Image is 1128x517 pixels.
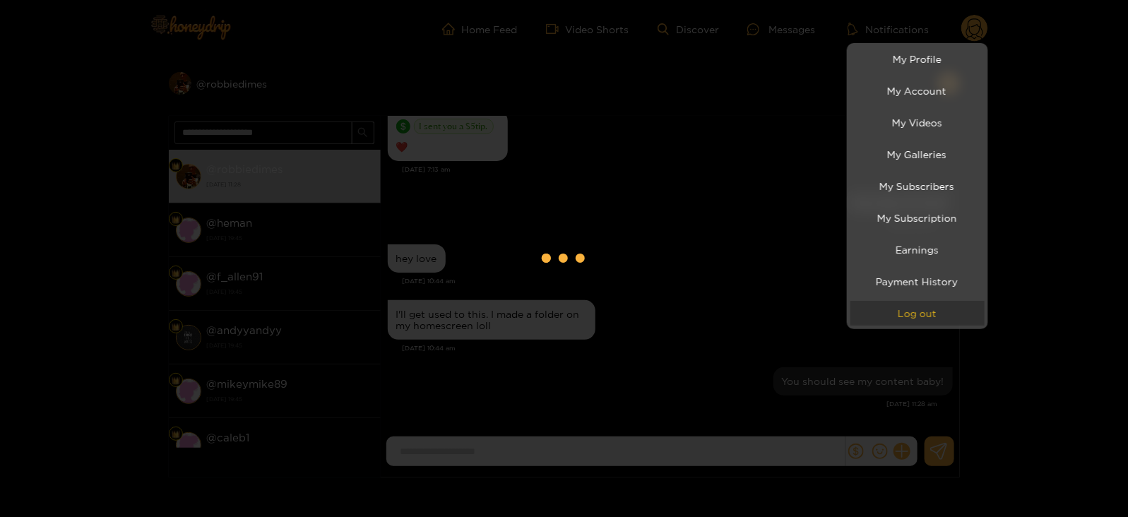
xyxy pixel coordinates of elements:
a: My Profile [850,47,985,71]
a: My Subscription [850,206,985,230]
a: Earnings [850,237,985,262]
button: Log out [850,301,985,326]
a: My Account [850,78,985,103]
a: My Videos [850,110,985,135]
a: My Subscribers [850,174,985,198]
a: Payment History [850,269,985,294]
a: My Galleries [850,142,985,167]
